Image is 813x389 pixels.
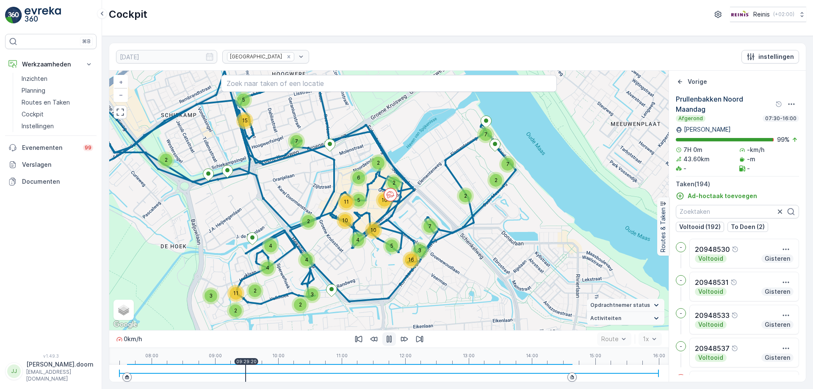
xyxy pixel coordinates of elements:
p: Gisteren [764,254,791,263]
img: logo [5,7,22,24]
img: logo_light-DOdMpM7g.png [25,7,61,24]
p: Prullenbakken Noord Maandag [676,94,774,114]
div: help tooltippictogram [732,246,738,253]
p: instellingen [758,52,794,61]
span: 7 [429,223,431,229]
div: 10 [376,192,393,209]
p: 20948530 [695,244,730,254]
a: Documenten [5,173,97,190]
p: - [680,310,682,317]
div: 2 [385,174,402,191]
p: Werkzaamheden [22,60,80,69]
p: Vorige [688,77,707,86]
a: Evenementen99 [5,139,97,156]
div: help tooltippictogram [731,345,738,352]
p: 09:29:20 [236,359,257,364]
div: help tooltippictogram [730,279,737,286]
p: Verslagen [22,160,93,169]
button: Voltooid (192) [676,222,724,232]
p: 43.60km [683,155,710,163]
span: 7 [295,138,298,144]
p: 12:00 [399,353,412,358]
div: 6 [350,169,367,186]
span: 3 [310,291,314,298]
p: 10:00 [272,353,285,358]
a: In zoomen [114,76,127,88]
span: 2 [234,307,237,314]
span: 2 [393,179,395,186]
a: Uitzoomen [114,88,127,101]
div: 15 [236,112,253,129]
p: Reinis [753,10,770,19]
div: 2 [227,302,244,319]
span: 5 [390,243,393,249]
span: 3 [209,292,213,299]
div: 11 [338,193,355,210]
span: 2 [495,177,498,183]
span: 2 [254,287,257,294]
p: Voltooid [697,320,724,329]
p: Cockpit [22,110,44,119]
p: 13:00 [463,353,475,358]
span: − [119,91,123,98]
a: Verslagen [5,156,97,173]
span: 2 [299,301,302,308]
p: - [747,164,750,173]
a: Instellingen [18,120,97,132]
span: 4 [356,237,359,243]
div: 2 [457,188,474,204]
button: instellingen [741,50,799,63]
p: 7H 0m [683,146,702,154]
span: 7 [506,161,509,167]
p: - [680,244,682,251]
span: 5 [357,197,360,203]
p: Gisteren [764,320,791,329]
div: 16 [403,251,420,268]
p: 07:30-16:00 [764,115,797,122]
p: Routes & Taken [659,207,667,252]
p: 14:00 [526,353,538,358]
span: 10 [342,217,348,223]
div: 5 [235,91,252,108]
div: 10 [337,212,354,229]
input: Zoek naar taken of een locatie [221,75,557,92]
a: Dit gebied openen in Google Maps (er wordt een nieuw venster geopend) [111,319,139,330]
div: JJ [7,364,21,378]
p: Documenten [22,177,93,186]
p: Planning [22,86,45,95]
p: 15:00 [589,353,601,358]
p: 16:00 [653,353,665,358]
div: 5 [350,192,367,209]
p: Gisteren [764,287,791,296]
span: 6 [357,174,360,181]
summary: Opdrachtnemer status [587,299,664,312]
p: 99 [85,144,91,151]
span: Opdrachtnemer status [590,302,650,309]
div: 4 [259,259,276,276]
div: 7 [288,133,305,150]
p: To Doen (2) [731,223,765,231]
div: help tooltippictogram [775,101,782,108]
span: 5 [242,97,245,103]
p: - [680,343,682,350]
div: 3 [304,286,321,303]
span: 2 [377,160,380,166]
div: help tooltippictogram [731,312,738,319]
span: 2 [464,193,467,199]
div: 11 [227,285,244,302]
div: 2 [487,172,504,189]
p: - [683,164,686,173]
div: 10 [365,222,382,239]
p: Voltooid (192) [679,223,721,231]
span: 15 [242,117,248,124]
input: dd/mm/yyyy [116,50,217,63]
div: 2 [370,154,387,171]
p: 11:00 [336,353,348,358]
div: 2 [158,152,174,168]
p: Cockpit [109,8,147,21]
a: Layers [114,301,133,319]
summary: Activiteiten [587,312,664,325]
div: 4 [262,237,279,254]
span: 10 [382,197,387,203]
a: Planning [18,85,97,97]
